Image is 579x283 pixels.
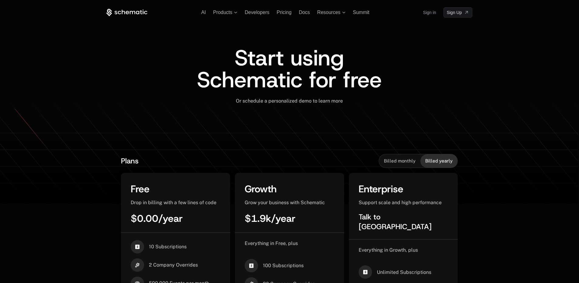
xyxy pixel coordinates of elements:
a: [object Object] [443,7,473,18]
span: Or schedule a personalized demo to learn more [236,98,343,104]
span: Sign Up [447,9,462,16]
span: $0.00 [131,212,158,225]
span: Support scale and high performance [359,200,442,205]
span: Free [131,183,150,195]
span: Products [213,10,232,15]
span: Resources [317,10,340,15]
span: Enterprise [359,183,403,195]
a: Docs [299,10,310,15]
span: Everything in Growth, plus [359,247,418,253]
span: Billed yearly [425,158,453,164]
span: / year [158,212,183,225]
span: / year [271,212,295,225]
span: Grow your business with Schematic [245,200,325,205]
span: Drop in billing with a few lines of code [131,200,216,205]
span: Talk to [GEOGRAPHIC_DATA] [359,212,432,232]
i: hammer [131,258,144,272]
span: 100 Subscriptions [263,262,304,269]
a: Summit [353,10,369,15]
span: Start using Schematic for free [197,43,382,94]
span: Plans [121,156,139,166]
span: Unlimited Subscriptions [377,269,431,276]
i: cashapp [359,265,372,279]
span: 2 Company Overrides [149,262,198,268]
span: Growth [245,183,277,195]
a: Pricing [277,10,291,15]
i: cashapp [245,259,258,272]
span: $1.9k [245,212,271,225]
a: AI [201,10,206,15]
span: Billed monthly [384,158,415,164]
a: Developers [245,10,269,15]
span: 10 Subscriptions [149,243,187,250]
a: Sign in [423,8,436,17]
span: Everything in Free, plus [245,240,298,246]
i: cashapp [131,240,144,253]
